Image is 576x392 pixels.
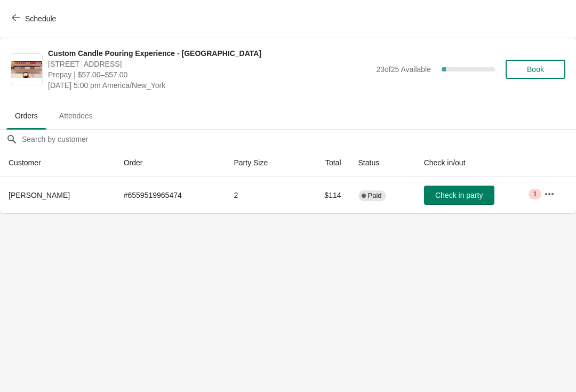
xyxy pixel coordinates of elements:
span: Attendees [51,106,101,125]
span: 1 [533,190,537,198]
span: [STREET_ADDRESS] [48,59,371,69]
button: Book [506,60,565,79]
td: # 6559519965474 [115,177,226,213]
td: $114 [300,177,350,213]
button: Schedule [5,9,65,28]
th: Total [300,149,350,177]
button: Check in party [424,186,494,205]
span: [PERSON_NAME] [9,191,70,199]
img: Custom Candle Pouring Experience - Fort Lauderdale [11,61,42,78]
th: Order [115,149,226,177]
th: Check in/out [415,149,535,177]
span: [DATE] 5:00 pm America/New_York [48,80,371,91]
input: Search by customer [21,130,576,149]
span: Book [527,65,544,74]
span: Check in party [435,191,483,199]
span: Paid [368,191,382,200]
span: Orders [6,106,46,125]
td: 2 [225,177,300,213]
th: Status [350,149,415,177]
span: Prepay | $57.00–$57.00 [48,69,371,80]
span: Schedule [25,14,56,23]
th: Party Size [225,149,300,177]
span: Custom Candle Pouring Experience - [GEOGRAPHIC_DATA] [48,48,371,59]
span: 23 of 25 Available [376,65,431,74]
